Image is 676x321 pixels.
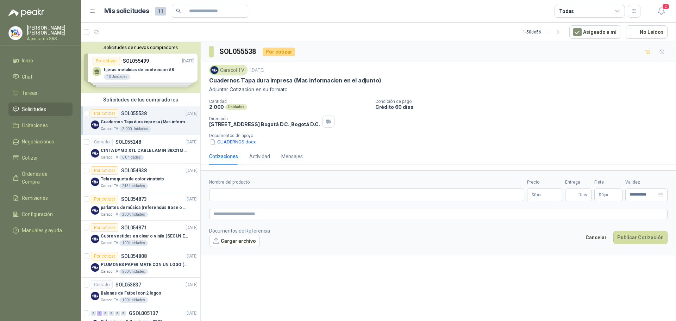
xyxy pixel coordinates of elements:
[22,194,48,202] span: Remisiones
[578,189,587,201] span: Días
[91,206,99,215] img: Company Logo
[186,253,198,260] p: [DATE]
[91,109,118,118] div: Por cotizar
[119,155,144,160] div: 6 Unidades
[27,25,73,35] p: [PERSON_NAME] [PERSON_NAME]
[103,311,108,316] div: 0
[209,179,524,186] label: Nombre del producto
[101,183,118,189] p: Caracol TV
[104,6,149,16] h1: Mis solicitudes
[8,151,73,165] a: Cotizar
[211,66,218,74] img: Company Logo
[91,292,99,300] img: Company Logo
[81,249,200,278] a: Por cotizarSOL054808[DATE] Company LogoPLUMONES PAPER MATE CON UN LOGO (SEGUN REF.ADJUNTA)Caracol...
[281,153,303,160] div: Mensajes
[22,105,46,113] span: Solicitudes
[209,138,257,146] button: CUADERNOS.docx
[209,133,673,138] p: Documentos de apoyo
[186,196,198,203] p: [DATE]
[263,48,295,56] div: Por cotizar
[101,176,164,183] p: Tela moqueta de color vinotinto
[604,193,608,197] span: ,00
[8,8,44,17] img: Logo peakr
[225,104,247,110] div: Unidades
[219,46,257,57] h3: SOL055538
[101,147,188,154] p: CINTA DYMO XTL CABLE LAMIN 38X21MMBLANCO
[91,195,118,203] div: Por cotizar
[527,179,562,186] label: Precio
[81,42,200,93] div: Solicitudes de nuevos compradoresPor cotizarSOL055499[DATE] tijeras metalicas de confeccion #810 ...
[22,122,48,129] span: Licitaciones
[594,189,622,201] p: $ 0,00
[375,99,673,104] p: Condición de pago
[119,269,148,274] div: 500 Unidades
[91,252,118,260] div: Por cotizar
[121,168,147,173] p: SOL054938
[109,311,114,316] div: 0
[119,240,148,246] div: 100 Unidades
[81,93,200,106] div: Solicitudes de tus compradores
[209,65,248,75] div: Caracol TV
[625,179,668,186] label: Validez
[601,193,608,197] span: 0
[84,45,198,50] button: Solicitudes de nuevos compradores
[22,138,54,146] span: Negociaciones
[115,282,141,287] p: SOL053837
[8,70,73,84] a: Chat
[81,278,200,306] a: CerradoSOL053837[DATE] Company LogoBalones de Futbol con 2 logosCaracol TV100 Unidades
[249,153,270,160] div: Actividad
[101,119,188,125] p: Cuadernos Tapa dura impresa (Mas informacion en el adjunto)
[523,26,564,38] div: 1 - 50 de 56
[569,25,620,39] button: Asignado a mi
[121,197,147,202] p: SOL054873
[91,166,118,175] div: Por cotizar
[186,110,198,117] p: [DATE]
[101,297,118,303] p: Caracol TV
[22,227,62,234] span: Manuales y ayuda
[250,67,264,74] p: [DATE]
[81,221,200,249] a: Por cotizarSOL054871[DATE] Company LogoCubre vestidos en clear o vinilo (SEGUN ESPECIFICACIONES D...
[101,233,188,240] p: Cubre vestidos en clear o vinilo (SEGUN ESPECIFICACIONES DEL ADJUNTO)
[8,86,73,100] a: Tareas
[186,167,198,174] p: [DATE]
[97,311,102,316] div: 3
[27,37,73,41] p: Alprigrama SAS
[91,121,99,129] img: Company Logo
[121,111,147,116] p: SOL055538
[81,163,200,192] a: Por cotizarSOL054938[DATE] Company LogoTela moqueta de color vinotintoCaracol TV245 Unidades
[91,138,113,146] div: Cerrado
[101,290,161,297] p: Balones de Futbol con 2 logos
[91,149,99,158] img: Company Logo
[101,240,118,246] p: Caracol TV
[209,116,320,121] p: Dirección
[186,224,198,231] p: [DATE]
[209,153,238,160] div: Cotizaciones
[115,140,141,144] p: SOL055248
[129,311,158,316] p: GSOL005137
[186,282,198,288] p: [DATE]
[22,57,33,64] span: Inicio
[119,297,148,303] div: 100 Unidades
[121,311,126,316] div: 0
[582,231,611,244] button: Cancelar
[613,231,668,244] button: Publicar Cotización
[594,179,622,186] label: Flete
[8,167,73,189] a: Órdenes de Compra
[8,208,73,221] a: Configuración
[209,86,668,93] p: Adjuntar Cotización en su formato
[22,89,37,97] span: Tareas
[565,179,591,186] label: Entrega
[81,106,200,135] a: Por cotizarSOL055538[DATE] Company LogoCuadernos Tapa dura impresa (Mas informacion en el adjunto...
[101,155,118,160] p: Caracol TV
[537,193,541,197] span: ,00
[176,8,181,13] span: search
[599,193,601,197] span: $
[8,224,73,237] a: Manuales y ayuda
[209,227,270,235] p: Documentos de Referencia
[375,104,673,110] p: Crédito 60 días
[209,121,320,127] p: [STREET_ADDRESS] Bogotá D.C. , Bogotá D.C.
[22,73,32,81] span: Chat
[8,103,73,116] a: Solicitudes
[22,210,53,218] span: Configuración
[101,269,118,274] p: Caracol TV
